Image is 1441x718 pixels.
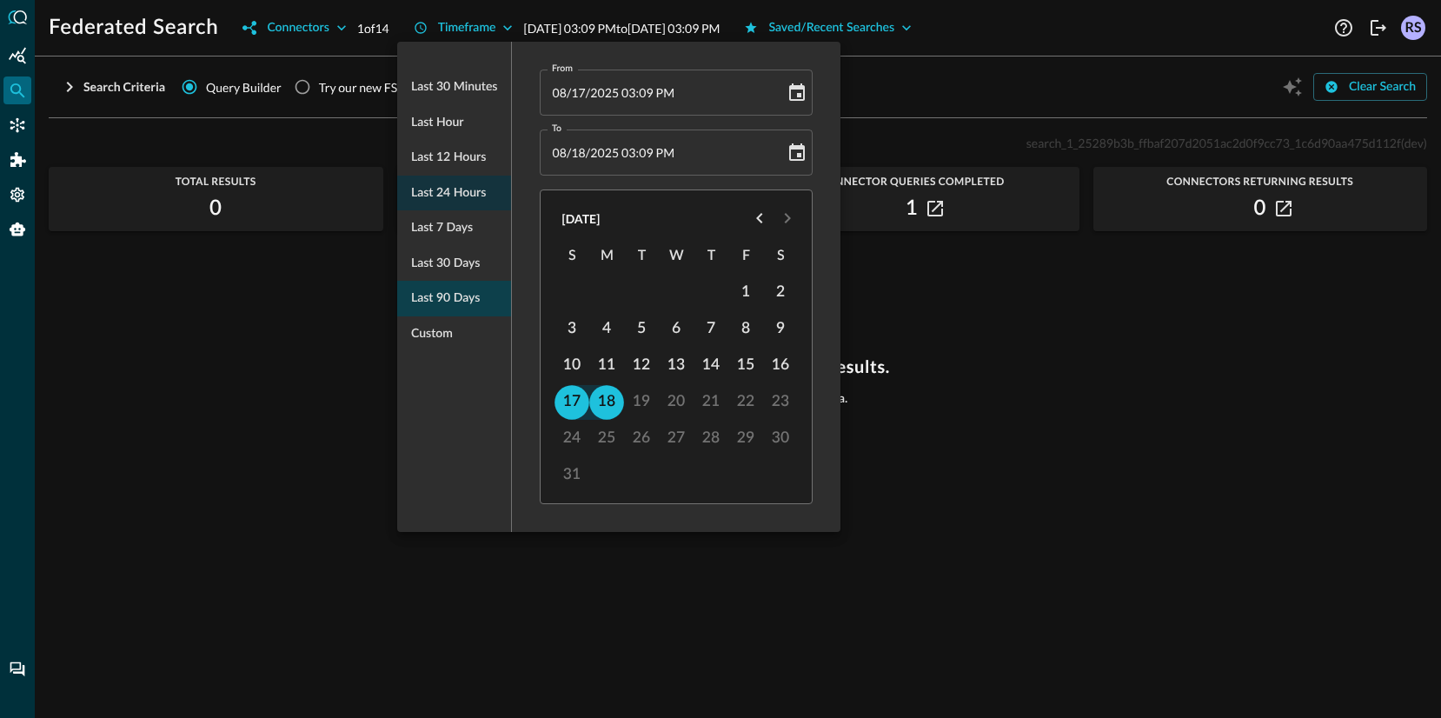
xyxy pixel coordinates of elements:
[694,349,729,383] button: 14
[590,312,625,347] button: 4
[636,145,640,160] span: :
[639,85,654,100] span: Minutes
[556,239,588,274] span: Sunday
[764,312,799,347] button: 9
[411,112,463,134] span: Last hour
[411,288,480,309] span: Last 90 days
[552,122,561,136] label: To
[730,239,761,274] span: Friday
[694,312,729,347] button: 7
[729,349,764,383] button: 15
[571,145,586,160] span: Day
[555,349,590,383] button: 10
[586,145,590,160] span: /
[552,85,567,100] span: Month
[397,70,511,105] div: Last 30 minutes
[411,253,480,275] span: Last 30 days
[695,239,727,274] span: Thursday
[660,349,694,383] button: 13
[764,349,799,383] button: 16
[397,316,511,352] div: Custom
[567,145,571,160] span: /
[397,210,511,246] div: Last 7 days
[397,281,511,316] div: Last 90 days
[729,312,764,347] button: 8
[661,239,692,274] span: Wednesday
[783,79,811,107] button: Choose date, selected date is Aug 17, 2025
[626,239,657,274] span: Tuesday
[729,276,764,310] button: 1
[590,349,625,383] button: 11
[590,385,625,420] button: 18
[621,145,636,160] span: Hours
[555,385,590,420] button: 17
[586,85,590,100] span: /
[783,139,811,167] button: Choose date, selected date is Aug 18, 2025
[764,276,799,310] button: 2
[397,105,511,141] div: Last hour
[561,209,600,228] div: [DATE]
[625,312,660,347] button: 5
[660,312,694,347] button: 6
[411,323,453,345] span: Custom
[397,246,511,282] div: Last 30 days
[639,145,654,160] span: Minutes
[656,145,675,160] span: Meridiem
[746,204,774,232] button: Previous month
[625,349,660,383] button: 12
[411,76,497,98] span: Last 30 minutes
[571,85,586,100] span: Day
[567,85,571,100] span: /
[621,85,636,100] span: Hours
[765,239,796,274] span: Saturday
[397,140,511,176] div: Last 12 hours
[555,312,590,347] button: 3
[656,85,675,100] span: Meridiem
[590,85,619,100] span: Year
[591,239,622,274] span: Monday
[411,217,473,239] span: Last 7 days
[552,145,567,160] span: Month
[590,145,619,160] span: Year
[636,85,640,100] span: :
[411,147,486,169] span: Last 12 hours
[552,62,573,76] label: From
